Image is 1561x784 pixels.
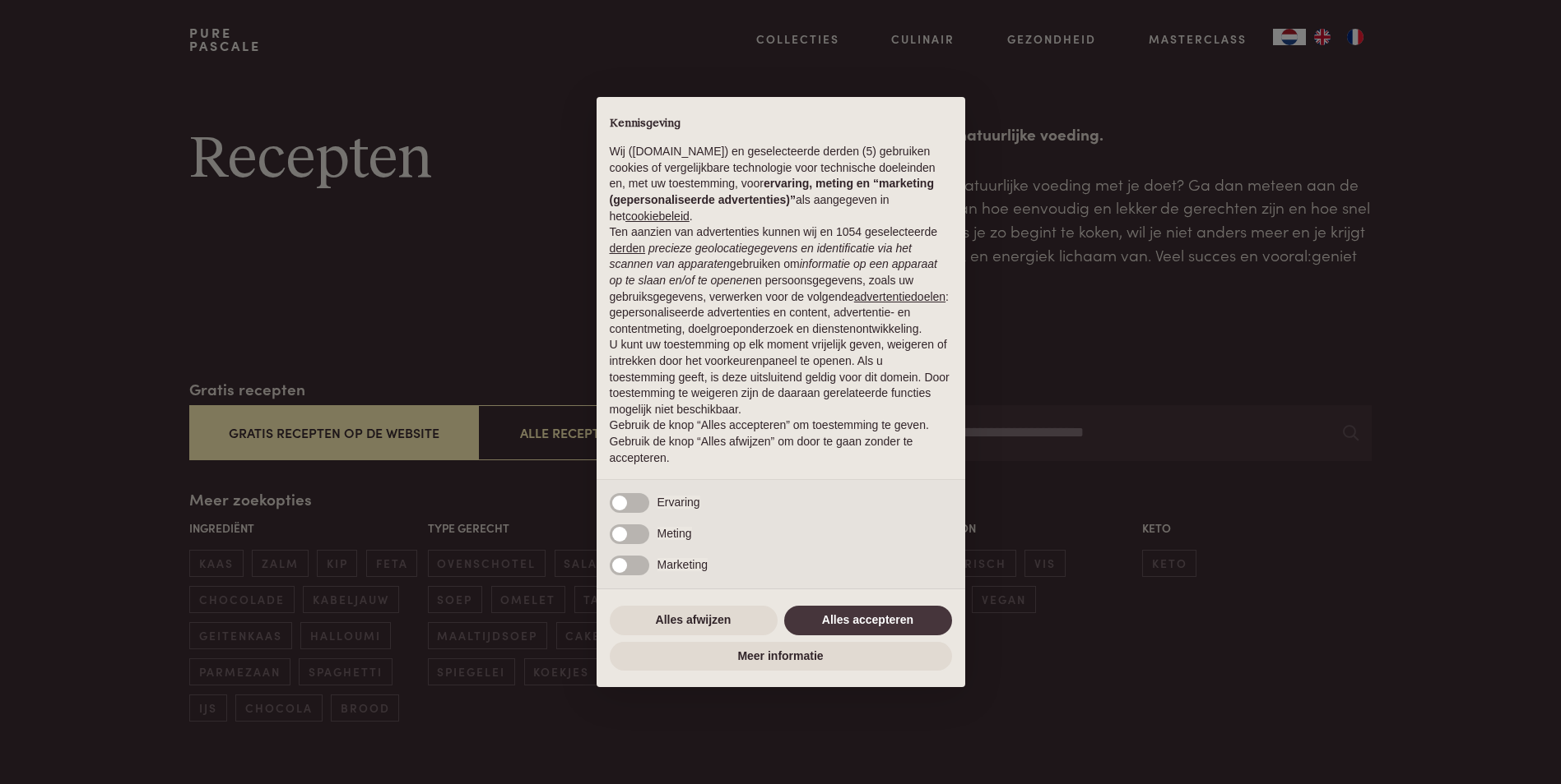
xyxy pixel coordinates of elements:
span: Ervaring [657,496,700,509]
button: Alles afwijzen [610,606,778,635]
p: Gebruik de knop “Alles accepteren” om toestemming te geven. Gebruik de knop “Alles afwijzen” om d... [610,417,952,466]
p: Ten aanzien van advertenties kunnen wij en 1054 geselecteerde gebruiken om en persoonsgegevens, z... [610,224,952,337]
button: Alles accepteren [784,606,952,635]
p: Wij ([DOMAIN_NAME]) en geselecteerde derden (5) gebruiken cookies of vergelijkbare technologie vo... [610,144,952,224]
button: advertentiedoelen [854,289,945,306]
button: Meer informatie [610,642,952,671]
span: Marketing [657,558,708,571]
em: precieze geolocatiegegevens en identificatie via het scannen van apparaten [610,242,912,271]
strong: ervaring, meting en “marketing (gepersonaliseerde advertenties)” [610,177,934,206]
h2: Kennisgeving [610,117,952,131]
a: cookiebeleid [625,210,690,223]
em: informatie op een apparaat op te slaan en/of te openen [610,257,938,287]
span: Meting [657,527,692,540]
p: U kunt uw toestemming op elk moment vrijelijk geven, weigeren of intrekken door het voorkeurenpan... [610,337,952,417]
button: derden [610,241,646,257]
